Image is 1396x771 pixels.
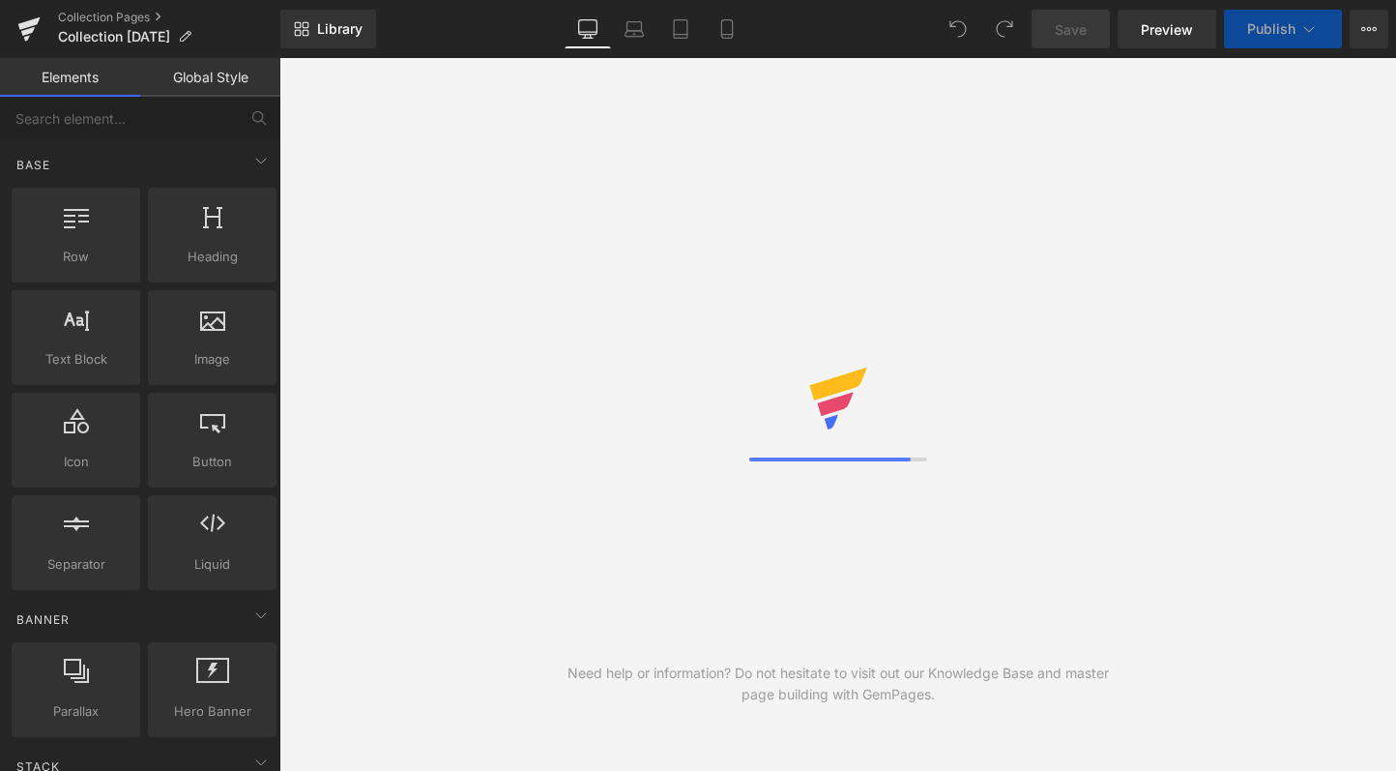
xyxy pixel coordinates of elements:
[58,29,170,44] span: Collection [DATE]
[565,10,611,48] a: Desktop
[17,554,134,575] span: Separator
[1247,21,1295,37] span: Publish
[559,663,1118,705] div: Need help or information? Do not hesitate to visit out our Knowledge Base and master page buildin...
[317,20,363,38] span: Library
[15,156,52,174] span: Base
[140,58,280,97] a: Global Style
[657,10,704,48] a: Tablet
[1055,19,1087,40] span: Save
[985,10,1024,48] button: Redo
[154,247,271,267] span: Heading
[1350,10,1388,48] button: More
[611,10,657,48] a: Laptop
[1224,10,1342,48] button: Publish
[17,452,134,472] span: Icon
[154,701,271,722] span: Hero Banner
[154,554,271,575] span: Liquid
[17,247,134,267] span: Row
[17,349,134,370] span: Text Block
[154,452,271,472] span: Button
[58,10,280,25] a: Collection Pages
[1141,19,1193,40] span: Preview
[15,610,72,629] span: Banner
[1118,10,1216,48] a: Preview
[280,10,376,48] a: New Library
[154,349,271,370] span: Image
[704,10,750,48] a: Mobile
[17,701,134,722] span: Parallax
[939,10,977,48] button: Undo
